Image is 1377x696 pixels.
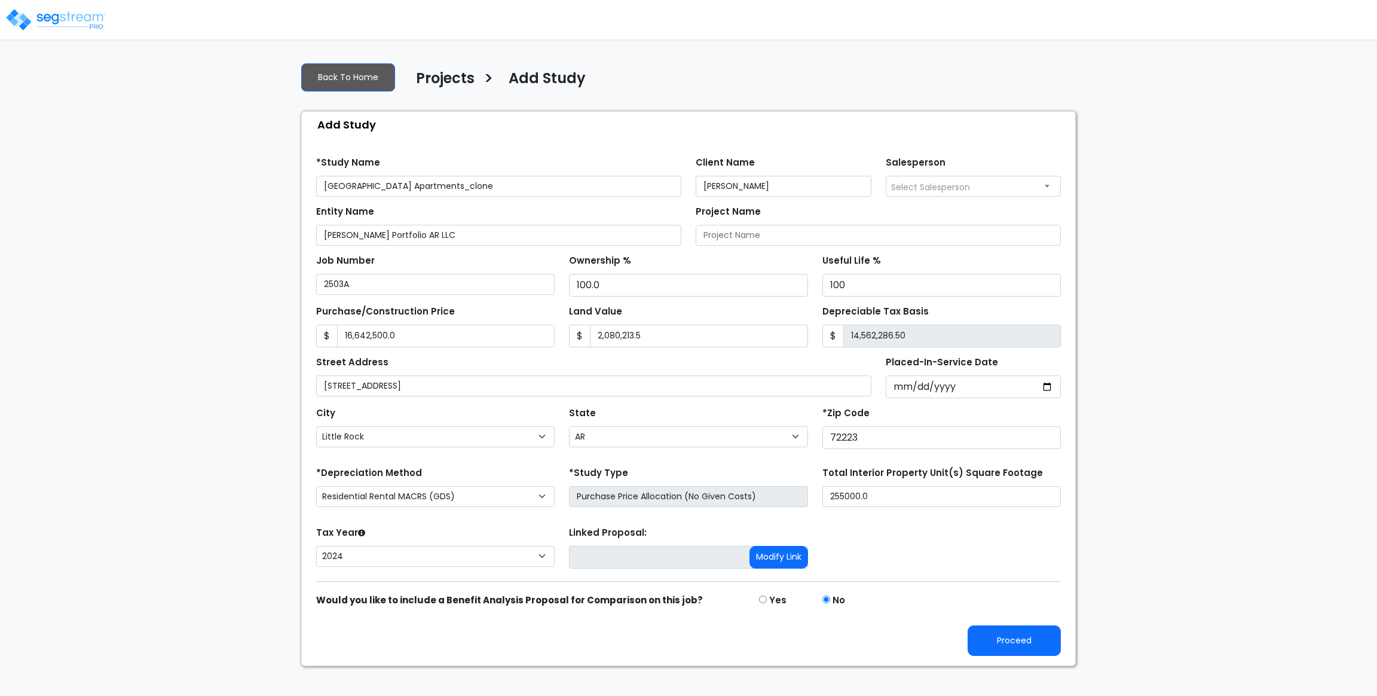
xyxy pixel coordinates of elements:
input: 0.00 [843,325,1061,347]
input: Ownership % [569,274,807,297]
div: Add Study [308,112,1075,138]
a: Back To Home [301,63,395,91]
label: Entity Name [316,205,374,219]
label: *Study Type [569,466,628,480]
label: Client Name [696,156,755,170]
label: Project Name [696,205,761,219]
input: Purchase or Construction Price [337,325,555,347]
h4: Add Study [509,70,586,90]
h4: Projects [416,70,475,90]
label: Linked Proposal: [569,526,647,540]
input: Project Name [696,225,1061,246]
label: Ownership % [569,254,631,268]
span: $ [569,325,590,347]
input: total square foot [822,486,1061,507]
button: Modify Link [749,546,808,569]
label: Depreciable Tax Basis [822,305,929,319]
span: Select Salesperson [891,181,970,193]
input: Job Number [316,274,555,295]
input: Land Value [590,325,807,347]
label: Job Number [316,254,375,268]
span: $ [316,325,338,347]
label: *Depreciation Method [316,466,422,480]
strong: Would you like to include a Benefit Analysis Proposal for Comparison on this job? [316,594,703,606]
label: City [316,407,335,420]
label: State [569,407,596,420]
label: Yes [769,594,787,608]
label: Total Interior Property Unit(s) Square Footage [822,466,1043,480]
label: Useful Life % [822,254,881,268]
a: Add Study [500,70,586,95]
label: Street Address [316,356,388,370]
button: Proceed [968,625,1061,656]
label: Placed-In-Service Date [886,356,998,370]
input: Study Name [316,176,681,197]
h3: > [484,69,494,92]
label: Salesperson [886,156,945,170]
label: Tax Year [316,526,365,540]
span: $ [822,325,844,347]
input: Zip Code [822,426,1061,449]
label: *Study Name [316,156,380,170]
input: Entity Name [316,225,681,246]
label: No [833,594,845,608]
a: Projects [407,70,475,95]
img: logo_pro_r.png [5,8,106,32]
input: Street Address [316,376,871,396]
label: Purchase/Construction Price [316,305,455,319]
input: Client Name [696,176,871,197]
input: Useful Life % [822,274,1061,297]
label: Land Value [569,305,622,319]
label: *Zip Code [822,407,870,420]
